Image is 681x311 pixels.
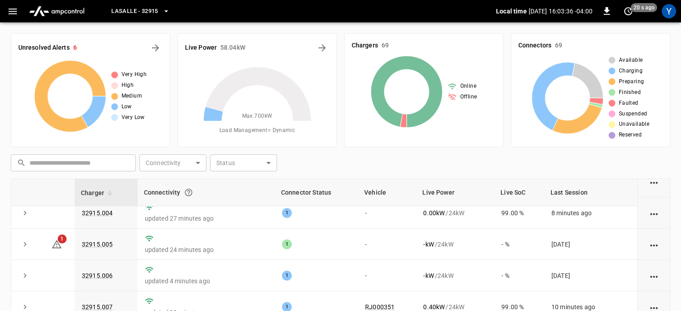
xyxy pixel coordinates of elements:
[382,41,389,51] h6: 69
[242,112,273,121] span: Max. 700 kW
[185,43,217,53] h6: Live Power
[619,77,644,86] span: Preparing
[122,113,145,122] span: Very Low
[122,102,132,111] span: Low
[544,197,637,229] td: 8 minutes ago
[144,184,269,200] div: Connectivity
[416,179,494,206] th: Live Power
[82,303,113,311] a: 32915.007
[648,209,660,217] div: action cell options
[358,179,416,206] th: Vehicle
[18,43,70,53] h6: Unresolved Alerts
[423,209,445,217] p: 0.00 kW
[108,3,173,20] button: LaSalle - 32915
[219,126,295,135] span: Load Management = Dynamic
[619,67,643,76] span: Charging
[423,271,433,280] p: - kW
[619,131,642,140] span: Reserved
[619,120,649,129] span: Unavailable
[82,209,113,217] a: 32915.004
[81,187,116,198] span: Charger
[494,197,544,229] td: 99.00 %
[494,229,544,260] td: - %
[282,208,292,218] div: 1
[122,70,147,79] span: Very High
[282,239,292,249] div: 1
[145,277,268,285] p: updated 4 minutes ago
[282,271,292,281] div: 1
[648,271,660,280] div: action cell options
[111,6,158,17] span: LaSalle - 32915
[460,93,477,102] span: Offline
[18,269,32,282] button: expand row
[619,99,639,108] span: Faulted
[358,260,416,291] td: -
[352,41,378,51] h6: Chargers
[631,3,657,12] span: 20 s ago
[275,179,358,206] th: Connector Status
[51,240,62,247] a: 1
[494,179,544,206] th: Live SoC
[18,206,32,220] button: expand row
[544,260,637,291] td: [DATE]
[145,245,268,254] p: updated 24 minutes ago
[423,240,487,249] div: / 24 kW
[148,41,163,55] button: All Alerts
[648,240,660,249] div: action cell options
[58,234,67,243] span: 1
[648,177,660,186] div: action cell options
[619,88,641,97] span: Finished
[358,229,416,260] td: -
[358,197,416,229] td: -
[315,41,329,55] button: Energy Overview
[82,241,113,248] a: 32915.005
[496,7,527,16] p: Local time
[544,229,637,260] td: [DATE]
[25,3,88,20] img: ampcontrol.io logo
[544,179,637,206] th: Last Session
[73,43,77,53] h6: 6
[122,92,142,101] span: Medium
[423,271,487,280] div: / 24 kW
[82,272,113,279] a: 32915.006
[122,81,134,90] span: High
[220,43,245,53] h6: 58.04 kW
[145,214,268,223] p: updated 27 minutes ago
[529,7,593,16] p: [DATE] 16:03:36 -04:00
[18,238,32,251] button: expand row
[621,4,635,18] button: set refresh interval
[181,184,197,200] button: Connection between the charger and our software.
[619,56,643,65] span: Available
[555,41,562,51] h6: 69
[365,303,395,311] a: RJ000351
[460,82,476,91] span: Online
[662,4,676,18] div: profile-icon
[494,260,544,291] td: - %
[423,209,487,217] div: / 24 kW
[423,240,433,249] p: - kW
[619,110,647,119] span: Suspended
[518,41,551,51] h6: Connectors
